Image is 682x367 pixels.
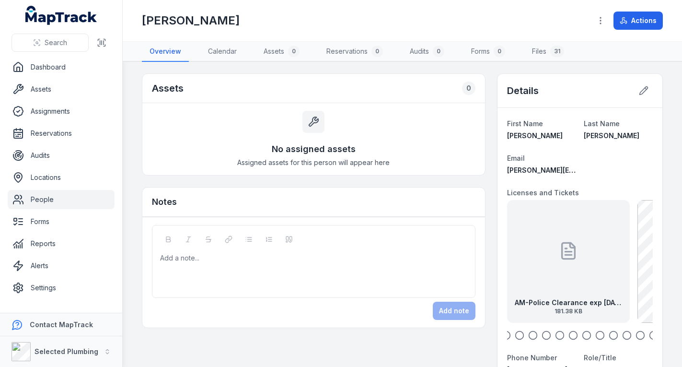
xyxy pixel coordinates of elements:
[288,46,300,57] div: 0
[584,354,616,362] span: Role/Title
[8,190,115,209] a: People
[237,158,390,167] span: Assigned assets for this person will appear here
[272,142,356,156] h3: No assigned assets
[550,46,564,57] div: 31
[8,234,115,253] a: Reports
[402,42,452,62] a: Audits0
[524,42,572,62] a: Files31
[507,189,579,197] span: Licenses and Tickets
[142,13,240,28] h1: [PERSON_NAME]
[8,80,115,99] a: Assets
[8,102,115,121] a: Assignments
[142,42,189,62] a: Overview
[256,42,307,62] a: Assets0
[494,46,505,57] div: 0
[8,168,115,187] a: Locations
[200,42,244,62] a: Calendar
[507,166,678,174] span: [PERSON_NAME][EMAIL_ADDRESS][DOMAIN_NAME]
[45,38,67,47] span: Search
[30,320,93,329] strong: Contact MapTrack
[613,12,663,30] button: Actions
[463,42,513,62] a: Forms0
[319,42,391,62] a: Reservations0
[515,298,622,308] strong: AM-Police Clearance exp [DATE]
[35,347,98,355] strong: Selected Plumbing
[507,154,525,162] span: Email
[507,119,543,128] span: First Name
[515,308,622,315] span: 181.38 KB
[8,146,115,165] a: Audits
[8,124,115,143] a: Reservations
[25,6,97,25] a: MapTrack
[507,131,563,140] span: [PERSON_NAME]
[152,195,177,209] h3: Notes
[507,84,539,97] h2: Details
[371,46,383,57] div: 0
[8,212,115,231] a: Forms
[433,46,444,57] div: 0
[462,82,475,95] div: 0
[8,278,115,297] a: Settings
[584,119,620,128] span: Last Name
[584,131,639,140] span: [PERSON_NAME]
[507,354,557,362] span: Phone Number
[8,58,115,77] a: Dashboard
[8,256,115,275] a: Alerts
[12,34,89,52] button: Search
[152,82,184,95] h2: Assets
